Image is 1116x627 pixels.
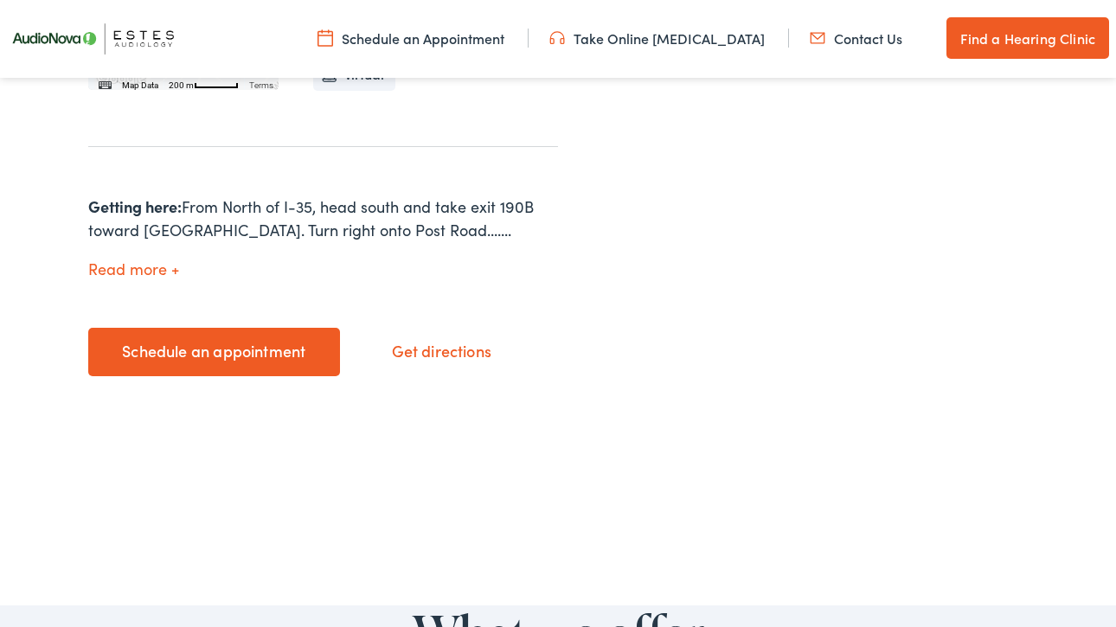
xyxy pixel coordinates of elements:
[93,67,150,90] a: Open this area in Google Maps (opens a new window)
[122,80,158,92] button: Map Data
[810,29,825,48] img: utility icon
[169,80,194,90] span: 200 m
[88,328,340,376] a: Schedule an appointment
[93,67,150,90] img: Google
[357,329,526,374] a: Get directions
[88,260,179,278] button: Read more
[946,17,1109,59] a: Find a Hearing Clinic
[164,78,244,90] button: Map Scale: 200 m per 48 pixels
[549,29,765,48] a: Take Online [MEDICAL_DATA]
[549,29,565,48] img: utility icon
[317,29,504,48] a: Schedule an Appointment
[810,29,902,48] a: Contact Us
[99,80,111,92] button: Keyboard shortcuts
[317,29,333,48] img: utility icon
[88,195,558,241] div: From North of I-35, head south and take exit 190B toward [GEOGRAPHIC_DATA]. Turn right onto Post ...
[249,80,273,90] a: Terms (opens in new tab)
[88,195,182,217] strong: Getting here:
